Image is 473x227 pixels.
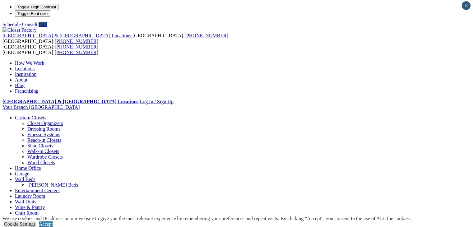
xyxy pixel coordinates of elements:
a: Log In / Sign Up [140,99,173,104]
a: Wine & Pantry [15,205,45,210]
a: Wood Closets [27,160,55,165]
a: Franchising [15,88,39,94]
a: Dressing Rooms [27,126,60,132]
a: Wall Units [15,199,36,204]
button: Close [462,1,471,10]
a: Cookie Settings [4,221,36,227]
a: Blog [15,83,25,88]
a: Schedule Consult [2,22,37,27]
span: [GEOGRAPHIC_DATA]: [GEOGRAPHIC_DATA]: [2,44,98,55]
a: Craft Room [15,210,39,215]
a: Your Branch [GEOGRAPHIC_DATA] [2,104,80,110]
a: Walk-in Closets [27,149,59,154]
a: Shoe Closets [27,143,53,148]
a: Locations [15,66,35,71]
a: Wardrobe Closets [27,154,63,160]
a: Laundry Room [15,193,45,199]
a: Call [39,22,47,27]
a: Finesse Systems [27,132,60,137]
span: Toggle High Contrast [17,5,56,9]
span: [GEOGRAPHIC_DATA] & [GEOGRAPHIC_DATA] Locations [2,33,131,38]
a: Garage [15,171,29,176]
button: Toggle Font size [15,10,50,17]
a: Closet Organizers [27,121,63,126]
a: Reach-in Closets [27,137,61,143]
span: Toggle Font size [17,11,48,16]
a: [PHONE_NUMBER] [55,50,98,55]
a: [PHONE_NUMBER] [55,39,98,44]
span: [GEOGRAPHIC_DATA] [29,104,80,110]
a: [GEOGRAPHIC_DATA] & [GEOGRAPHIC_DATA] Locations [2,33,132,38]
img: Closet Factory [2,27,37,33]
a: How We Work [15,60,44,66]
a: Custom Closets [15,115,46,120]
span: Your Branch [2,104,28,110]
a: [PERSON_NAME] Beds [27,182,78,188]
a: Entertainment Centers [15,188,60,193]
a: Wall Beds [15,177,35,182]
a: [PHONE_NUMBER] [55,44,98,49]
button: Toggle High Contrast [15,4,58,10]
span: [GEOGRAPHIC_DATA]: [GEOGRAPHIC_DATA]: [2,33,228,44]
a: Accept [39,221,53,227]
a: About [15,77,27,82]
a: Inspiration [15,72,36,77]
div: We use cookies and IP address on our website to give you the most relevant experience by remember... [2,216,411,221]
a: Home Office [15,165,41,171]
a: [GEOGRAPHIC_DATA] & [GEOGRAPHIC_DATA] Locations [2,99,138,104]
a: [PHONE_NUMBER] [184,33,228,38]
